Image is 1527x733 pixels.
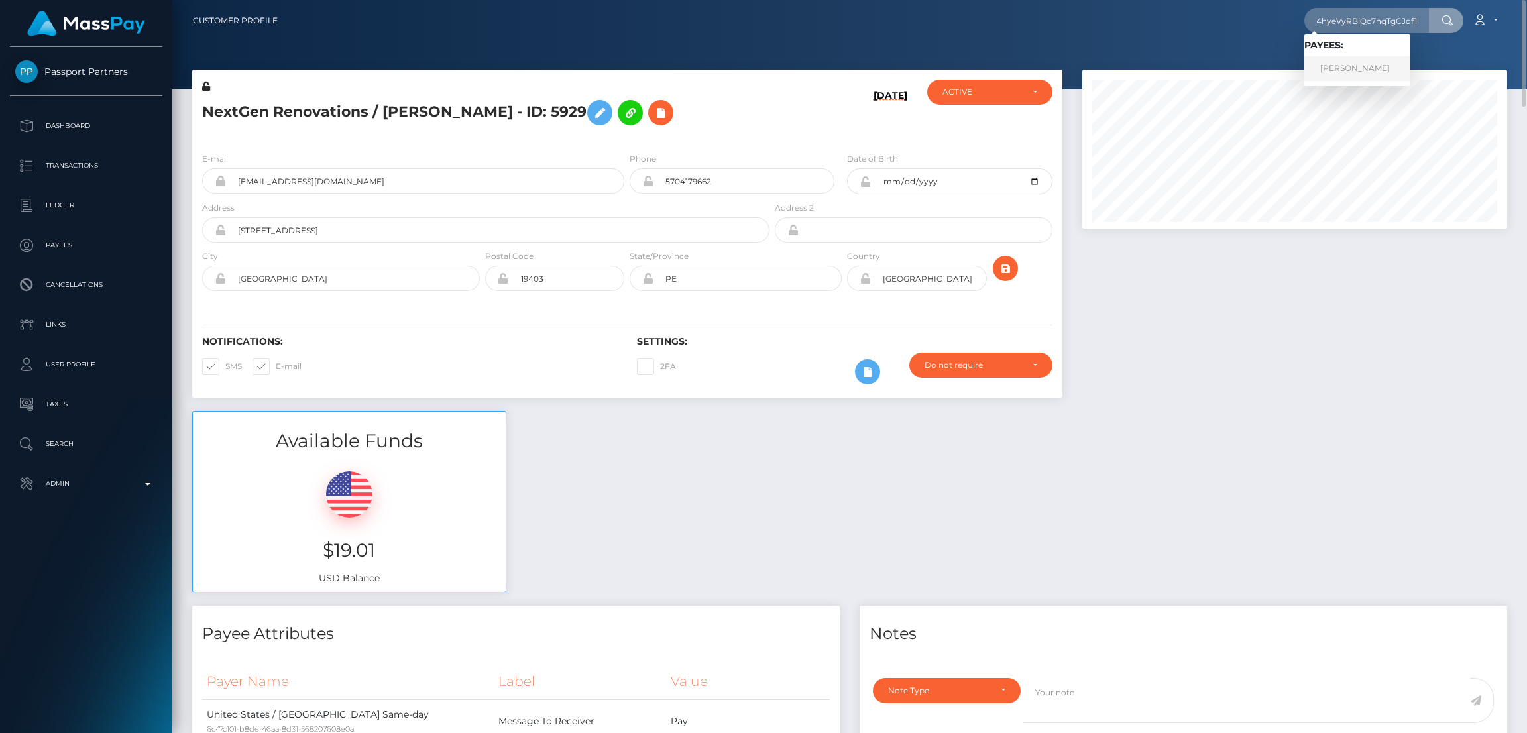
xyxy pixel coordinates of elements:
p: Ledger [15,196,157,215]
button: ACTIVE [927,80,1052,105]
img: USD.png [326,471,372,518]
p: User Profile [15,355,157,374]
h4: Payee Attributes [202,622,830,646]
label: 2FA [637,358,676,375]
th: Payer Name [202,663,494,700]
label: Address 2 [775,202,814,214]
img: Passport Partners [15,60,38,83]
label: SMS [202,358,242,375]
a: Transactions [10,149,162,182]
label: Phone [630,153,656,165]
div: USD Balance [193,455,506,592]
a: Customer Profile [193,7,278,34]
p: Payees [15,235,157,255]
span: Passport Partners [10,66,162,78]
label: Date of Birth [847,153,898,165]
a: Taxes [10,388,162,421]
h6: Payees: [1304,40,1410,51]
th: Value [666,663,830,700]
h6: [DATE] [874,90,907,137]
h3: $19.01 [203,537,496,563]
label: City [202,251,218,262]
a: Dashboard [10,109,162,142]
p: Cancellations [15,275,157,295]
h6: Notifications: [202,336,617,347]
button: Do not require [909,353,1052,378]
p: Dashboard [15,116,157,136]
a: Payees [10,229,162,262]
a: Links [10,308,162,341]
input: Search... [1304,8,1429,33]
h3: Available Funds [193,428,506,454]
label: Postal Code [485,251,534,262]
p: Search [15,434,157,454]
label: E-mail [253,358,302,375]
a: Admin [10,467,162,500]
label: E-mail [202,153,228,165]
h5: NextGen Renovations / [PERSON_NAME] - ID: 5929 [202,93,762,132]
label: State/Province [630,251,689,262]
h4: Notes [870,622,1497,646]
h6: Settings: [637,336,1052,347]
div: Note Type [888,685,990,696]
th: Label [494,663,666,700]
p: Admin [15,474,157,494]
p: Taxes [15,394,157,414]
button: Note Type [873,678,1021,703]
a: User Profile [10,348,162,381]
a: Ledger [10,189,162,222]
label: Country [847,251,880,262]
a: Cancellations [10,268,162,302]
a: [PERSON_NAME] [1304,56,1410,81]
div: Do not require [925,360,1022,370]
p: Transactions [15,156,157,176]
label: Address [202,202,235,214]
p: Links [15,315,157,335]
img: MassPay Logo [27,11,145,36]
a: Search [10,427,162,461]
div: ACTIVE [942,87,1022,97]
